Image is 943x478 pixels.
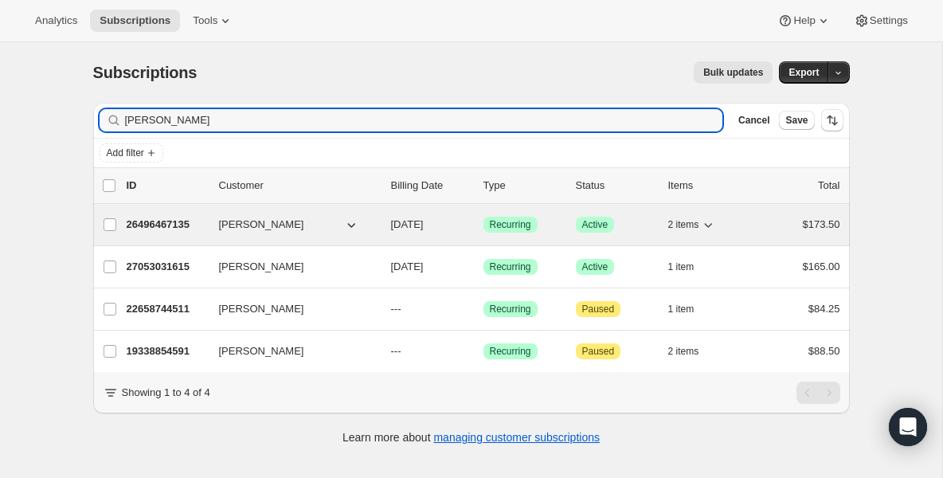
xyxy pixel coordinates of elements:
span: Paused [582,303,615,315]
button: [PERSON_NAME] [209,339,369,364]
span: 2 items [668,345,699,358]
span: 1 item [668,303,695,315]
span: Export [788,66,819,79]
p: ID [127,178,206,194]
button: Analytics [25,10,87,32]
span: Recurring [490,345,531,358]
span: [PERSON_NAME] [219,301,304,317]
p: Total [818,178,839,194]
p: 27053031615 [127,259,206,275]
button: 1 item [668,256,712,278]
span: Tools [193,14,217,27]
span: [PERSON_NAME] [219,259,304,275]
span: Active [582,218,608,231]
span: [DATE] [391,218,424,230]
p: Billing Date [391,178,471,194]
button: [PERSON_NAME] [209,296,369,322]
span: --- [391,303,401,315]
span: Subscriptions [93,64,198,81]
p: Learn more about [342,429,600,445]
p: Customer [219,178,378,194]
span: [PERSON_NAME] [219,343,304,359]
p: 26496467135 [127,217,206,233]
span: 2 items [668,218,699,231]
span: Save [785,114,808,127]
div: 27053031615[PERSON_NAME][DATE]SuccessRecurringSuccessActive1 item$165.00 [127,256,840,278]
div: IDCustomerBilling DateTypeStatusItemsTotal [127,178,840,194]
a: managing customer subscriptions [433,431,600,444]
button: Save [779,111,814,130]
div: Items [668,178,748,194]
span: --- [391,345,401,357]
span: Recurring [490,218,531,231]
span: Subscriptions [100,14,170,27]
button: Export [779,61,828,84]
span: $165.00 [803,261,840,272]
span: Cancel [738,114,769,127]
nav: Pagination [796,382,840,404]
span: [DATE] [391,261,424,272]
button: Help [768,10,840,32]
button: 2 items [668,340,717,362]
button: Bulk updates [694,61,773,84]
div: Open Intercom Messenger [889,408,927,446]
button: Add filter [100,143,163,163]
button: 2 items [668,214,717,236]
span: Settings [870,14,908,27]
div: 22658744511[PERSON_NAME]---SuccessRecurringAttentionPaused1 item$84.25 [127,298,840,320]
p: 22658744511 [127,301,206,317]
div: Type [483,178,563,194]
div: 26496467135[PERSON_NAME][DATE]SuccessRecurringSuccessActive2 items$173.50 [127,214,840,236]
span: Bulk updates [703,66,763,79]
span: 1 item [668,261,695,273]
span: Active [582,261,608,273]
p: Showing 1 to 4 of 4 [122,385,210,401]
span: $173.50 [803,218,840,230]
span: Recurring [490,303,531,315]
span: Recurring [490,261,531,273]
span: $84.25 [808,303,840,315]
span: [PERSON_NAME] [219,217,304,233]
input: Filter subscribers [125,109,723,131]
span: $88.50 [808,345,840,357]
span: Analytics [35,14,77,27]
button: [PERSON_NAME] [209,254,369,280]
button: Tools [183,10,243,32]
button: Subscriptions [90,10,180,32]
p: 19338854591 [127,343,206,359]
p: Status [576,178,655,194]
button: Cancel [732,111,776,130]
div: 19338854591[PERSON_NAME]---SuccessRecurringAttentionPaused2 items$88.50 [127,340,840,362]
button: Settings [844,10,918,32]
span: Paused [582,345,615,358]
span: Add filter [107,147,144,159]
button: [PERSON_NAME] [209,212,369,237]
button: 1 item [668,298,712,320]
button: Sort the results [821,109,843,131]
span: Help [793,14,815,27]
